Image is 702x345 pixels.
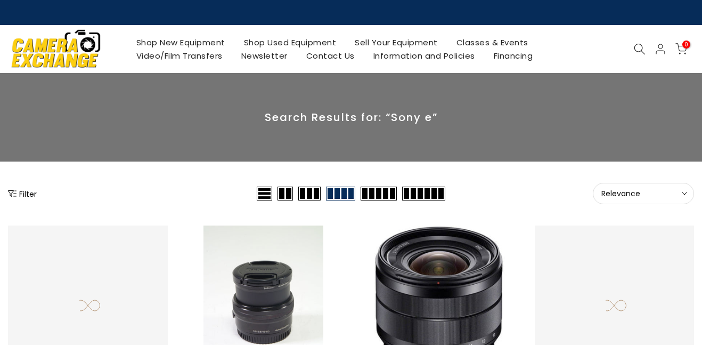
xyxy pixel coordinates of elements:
[593,183,694,204] button: Relevance
[234,36,346,49] a: Shop Used Equipment
[8,110,694,124] p: Search Results for: “Sony e”
[127,49,232,62] a: Video/Film Transfers
[127,36,234,49] a: Shop New Equipment
[601,189,685,198] span: Relevance
[682,41,690,49] span: 0
[484,49,542,62] a: Financing
[297,49,364,62] a: Contact Us
[675,43,687,55] a: 0
[364,49,484,62] a: Information and Policies
[8,188,37,199] button: Show filters
[232,49,297,62] a: Newsletter
[346,36,447,49] a: Sell Your Equipment
[447,36,537,49] a: Classes & Events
